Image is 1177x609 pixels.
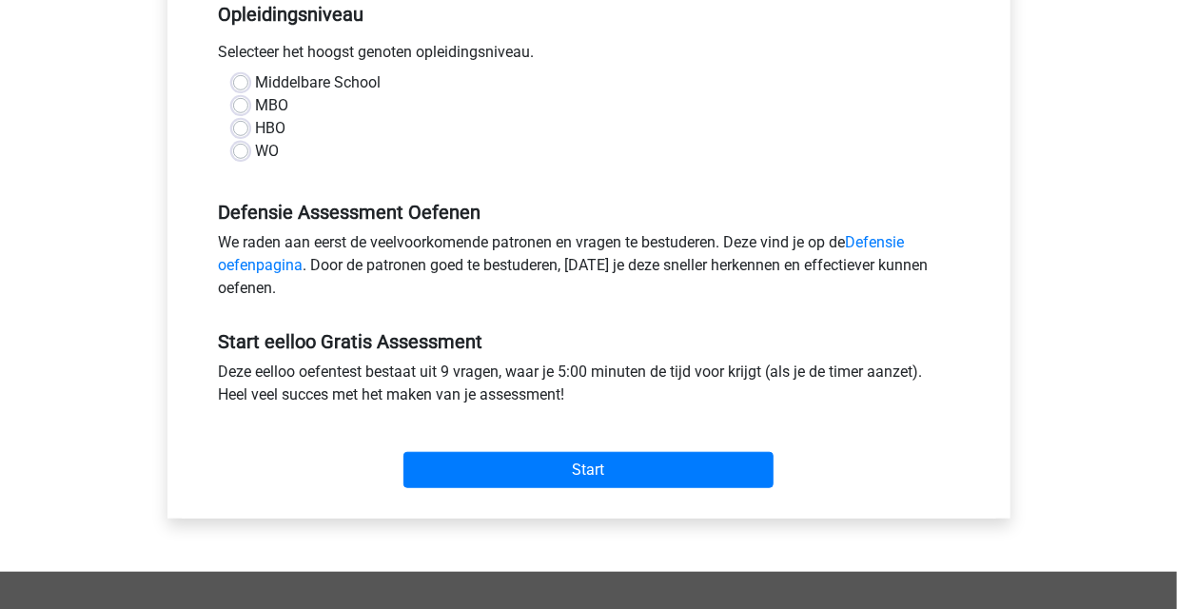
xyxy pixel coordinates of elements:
[256,94,289,117] label: MBO
[256,71,382,94] label: Middelbare School
[219,330,959,353] h5: Start eelloo Gratis Assessment
[205,41,973,71] div: Selecteer het hoogst genoten opleidingsniveau.
[403,452,774,488] input: Start
[256,140,280,163] label: WO
[205,231,973,307] div: We raden aan eerst de veelvoorkomende patronen en vragen te bestuderen. Deze vind je op de . Door...
[205,361,973,414] div: Deze eelloo oefentest bestaat uit 9 vragen, waar je 5:00 minuten de tijd voor krijgt (als je de t...
[256,117,286,140] label: HBO
[219,201,959,224] h5: Defensie Assessment Oefenen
